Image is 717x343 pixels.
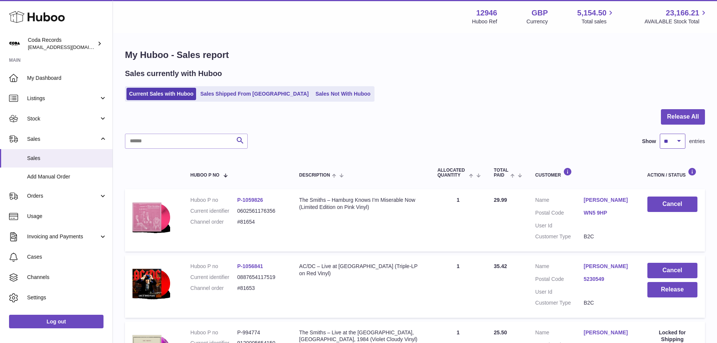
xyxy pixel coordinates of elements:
div: Coda Records [28,37,96,51]
dt: Customer Type [535,299,584,306]
span: ALLOCATED Quantity [437,168,467,178]
dt: Channel order [190,218,237,226]
dt: User Id [535,222,584,229]
span: Invoicing and Payments [27,233,99,240]
dt: Postal Code [535,276,584,285]
button: Release [647,282,697,297]
a: P-1059826 [237,197,263,203]
span: 5,154.50 [577,8,607,18]
button: Release All [661,109,705,125]
span: 25.50 [494,329,507,335]
dd: P-994774 [237,329,284,336]
dd: #81654 [237,218,284,226]
label: Show [642,138,656,145]
a: Sales Shipped From [GEOGRAPHIC_DATA] [198,88,311,100]
span: AVAILABLE Stock Total [644,18,708,25]
dd: B2C [584,233,632,240]
td: 1 [430,255,486,318]
a: 5230549 [584,276,632,283]
a: [PERSON_NAME] [584,197,632,204]
span: My Dashboard [27,75,107,82]
dt: Current identifier [190,274,237,281]
dt: Postal Code [535,209,584,218]
td: 1 [430,189,486,252]
span: Sales [27,136,99,143]
dt: Name [535,329,584,338]
strong: GBP [531,8,548,18]
div: Huboo Ref [472,18,497,25]
dt: Huboo P no [190,329,237,336]
div: Currency [527,18,548,25]
dd: #81653 [237,285,284,292]
span: Total paid [494,168,508,178]
button: Cancel [647,197,697,212]
span: Orders [27,192,99,200]
dt: Huboo P no [190,197,237,204]
span: [EMAIL_ADDRESS][DOMAIN_NAME] [28,44,111,50]
dt: Huboo P no [190,263,237,270]
a: P-1056841 [237,263,263,269]
div: Action / Status [647,168,697,178]
img: haz@pcatmedia.com [9,38,20,49]
a: WN5 9HP [584,209,632,216]
a: Log out [9,315,104,328]
img: 129461758891385.png [132,197,170,237]
dt: Name [535,197,584,206]
a: [PERSON_NAME] [584,263,632,270]
span: Description [299,173,330,178]
h2: Sales currently with Huboo [125,69,222,79]
span: Add Manual Order [27,173,107,180]
span: Cases [27,253,107,261]
img: 129461756728215.png [132,263,170,303]
span: 29.99 [494,197,507,203]
span: Listings [27,95,99,102]
button: Cancel [647,263,697,278]
dd: 0887654117519 [237,274,284,281]
a: Current Sales with Huboo [126,88,196,100]
span: Settings [27,294,107,301]
dd: 0602561176356 [237,207,284,215]
span: Stock [27,115,99,122]
dt: Name [535,263,584,272]
span: Usage [27,213,107,220]
strong: 12946 [476,8,497,18]
span: Channels [27,274,107,281]
a: [PERSON_NAME] [584,329,632,336]
span: Total sales [582,18,615,25]
span: 23,166.21 [666,8,699,18]
a: 23,166.21 AVAILABLE Stock Total [644,8,708,25]
span: Huboo P no [190,173,219,178]
dt: Current identifier [190,207,237,215]
a: 5,154.50 Total sales [577,8,615,25]
dt: Customer Type [535,233,584,240]
dt: User Id [535,288,584,296]
a: Sales Not With Huboo [313,88,373,100]
span: Sales [27,155,107,162]
div: Customer [535,168,632,178]
div: The Smiths – Hamburg Knows I'm Miserable Now (Limited Edition on Pink Vinyl) [299,197,422,211]
span: entries [689,138,705,145]
div: AC/DC – Live at [GEOGRAPHIC_DATA] (Triple-LP on Red Vinyl) [299,263,422,277]
dt: Channel order [190,285,237,292]
h1: My Huboo - Sales report [125,49,705,61]
dd: B2C [584,299,632,306]
span: 35.42 [494,263,507,269]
